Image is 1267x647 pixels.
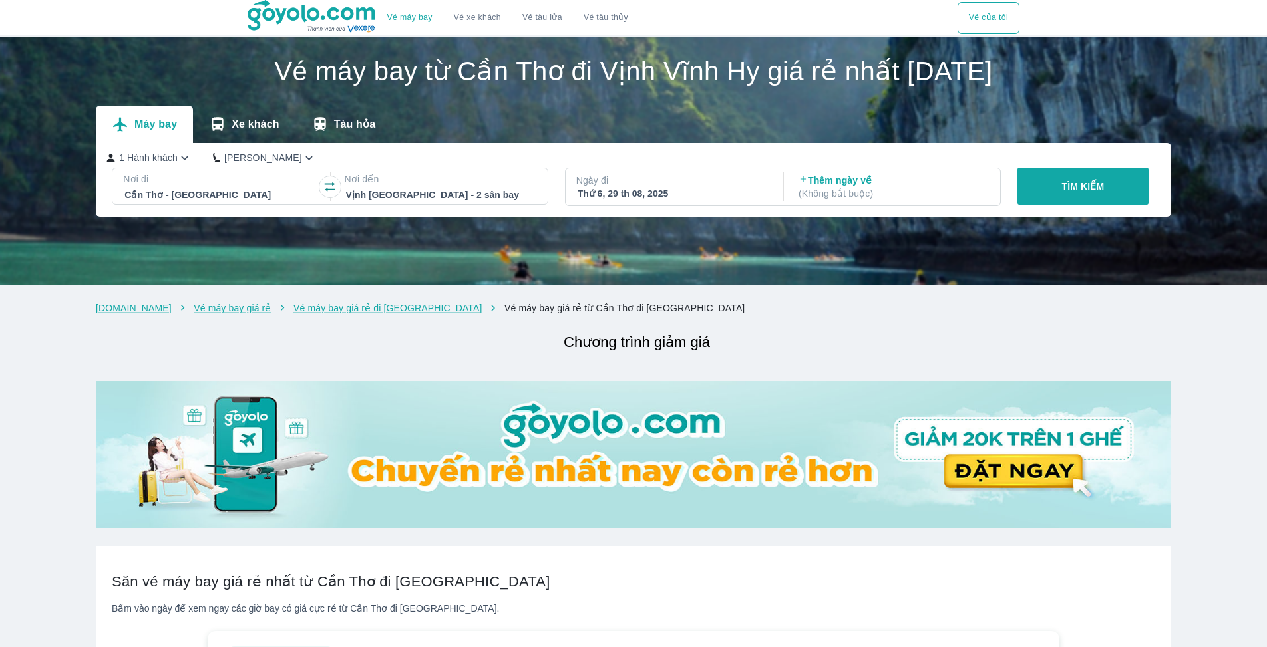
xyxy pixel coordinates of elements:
button: [PERSON_NAME] [213,151,316,165]
h2: Săn vé máy bay giá rẻ nhất từ Cần Thơ đi [GEOGRAPHIC_DATA] [112,573,1155,591]
a: Vé máy bay giá rẻ [194,303,271,313]
p: Xe khách [232,118,279,131]
p: [PERSON_NAME] [224,151,302,164]
nav: breadcrumb [96,301,1171,315]
p: TÌM KIẾM [1062,180,1105,193]
p: Máy bay [134,118,177,131]
a: Vé máy bay [387,13,433,23]
button: TÌM KIẾM [1017,168,1149,205]
img: banner-home [96,381,1171,528]
h2: Chương trình giảm giá [102,330,1171,354]
p: Nơi đi [123,172,315,186]
a: Vé tàu lửa [512,2,573,34]
a: Vé máy bay giá rẻ đi [GEOGRAPHIC_DATA] [293,303,482,313]
p: Tàu hỏa [334,118,376,131]
p: Thêm ngày về [799,174,988,200]
button: 1 Hành khách [106,151,192,165]
div: Thứ 6, 29 th 08, 2025 [578,187,767,200]
div: choose transportation mode [958,2,1019,34]
div: Bấm vào ngày để xem ngay các giờ bay có giá cực rẻ từ Cần Thơ đi [GEOGRAPHIC_DATA]. [112,602,1155,615]
div: choose transportation mode [377,2,639,34]
h1: Vé máy bay từ Cần Thơ đi Vịnh Vĩnh Hy giá rẻ nhất [DATE] [96,58,1171,84]
button: Vé tàu thủy [573,2,639,34]
p: Nơi đến [345,172,537,186]
div: transportation tabs [96,106,391,143]
a: Vé máy bay giá rẻ từ Cần Thơ đi [GEOGRAPHIC_DATA] [504,303,745,313]
a: Vé xe khách [454,13,501,23]
p: ( Không bắt buộc ) [799,187,988,200]
p: Ngày đi [576,174,769,187]
a: [DOMAIN_NAME] [96,303,172,313]
p: 1 Hành khách [119,151,178,164]
button: Vé của tôi [958,2,1019,34]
